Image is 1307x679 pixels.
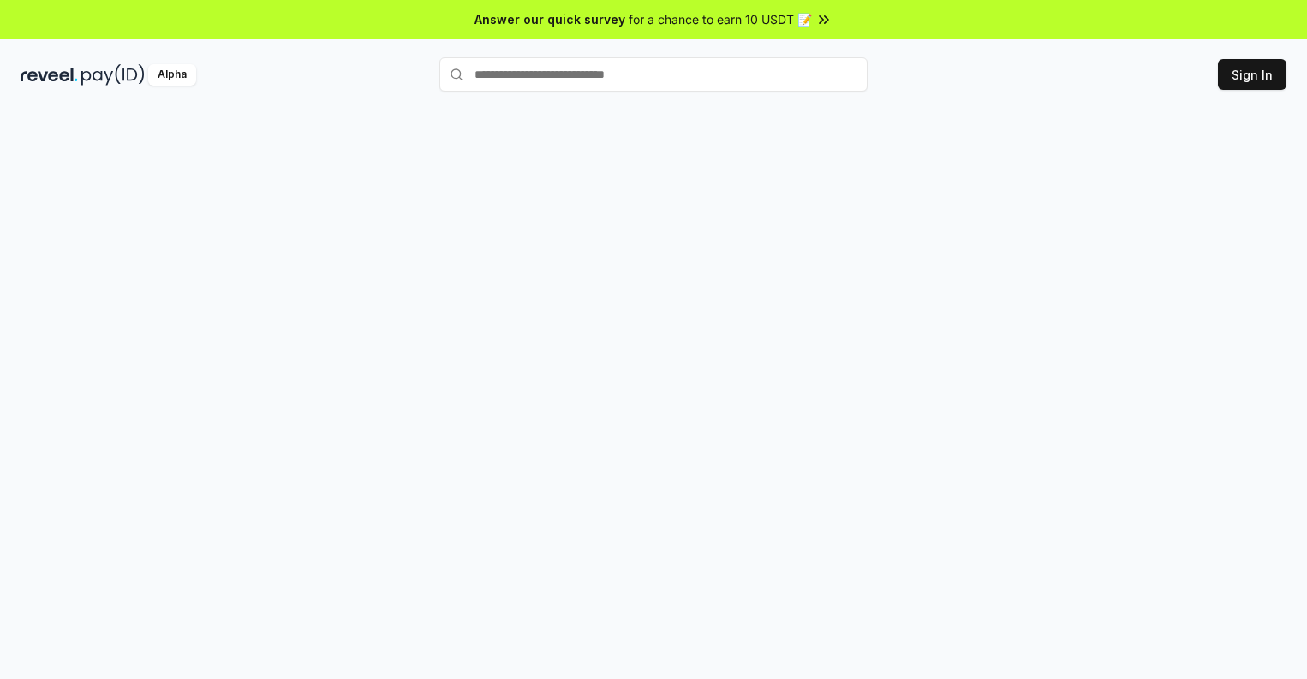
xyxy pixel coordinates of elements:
[81,64,145,86] img: pay_id
[21,64,78,86] img: reveel_dark
[1218,59,1286,90] button: Sign In
[474,10,625,28] span: Answer our quick survey
[629,10,812,28] span: for a chance to earn 10 USDT 📝
[148,64,196,86] div: Alpha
